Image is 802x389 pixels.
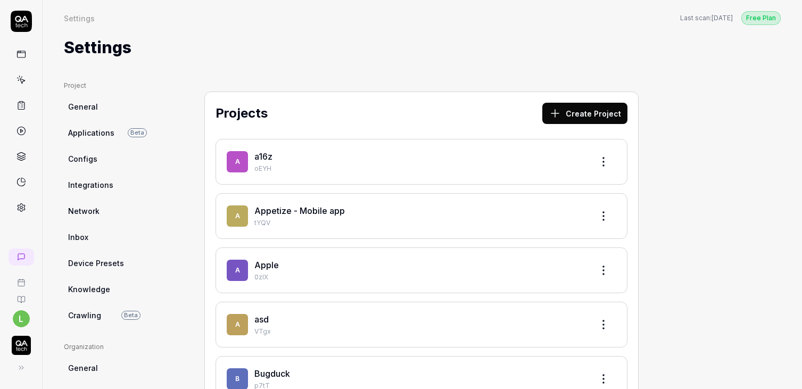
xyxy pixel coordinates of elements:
[68,258,124,269] span: Device Presets
[128,128,147,137] span: Beta
[254,151,272,162] a: a16z
[64,81,166,90] div: Project
[4,270,38,287] a: Book a call with us
[4,287,38,304] a: Documentation
[64,279,166,299] a: Knowledge
[68,127,114,138] span: Applications
[64,358,166,378] a: General
[64,97,166,117] a: General
[64,149,166,169] a: Configs
[542,103,627,124] button: Create Project
[68,153,97,164] span: Configs
[254,368,290,379] a: Bugduck
[254,314,269,325] a: asd
[68,284,110,295] span: Knowledge
[680,13,733,23] button: Last scan:[DATE]
[227,151,248,172] span: a
[741,11,781,25] button: Free Plan
[680,13,733,23] span: Last scan:
[216,104,268,123] h2: Projects
[64,36,131,60] h1: Settings
[68,362,98,374] span: General
[227,205,248,227] span: A
[9,249,34,266] a: New conversation
[64,123,166,143] a: ApplicationsBeta
[13,310,30,327] button: l
[254,272,584,282] p: 0zIX
[712,14,733,22] time: [DATE]
[68,231,88,243] span: Inbox
[121,311,140,320] span: Beta
[64,13,95,23] div: Settings
[254,218,584,228] p: tYQV
[254,205,345,216] a: Appetize - Mobile app
[68,310,101,321] span: Crawling
[12,336,31,355] img: QA Tech Logo
[64,175,166,195] a: Integrations
[68,205,100,217] span: Network
[64,305,166,325] a: CrawlingBeta
[64,253,166,273] a: Device Presets
[68,179,113,191] span: Integrations
[254,327,584,336] p: VTgx
[227,314,248,335] span: a
[227,260,248,281] span: A
[4,327,38,357] button: QA Tech Logo
[64,201,166,221] a: Network
[64,227,166,247] a: Inbox
[254,164,584,173] p: oEYH
[64,342,166,352] div: Organization
[254,260,279,270] a: Apple
[68,101,98,112] span: General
